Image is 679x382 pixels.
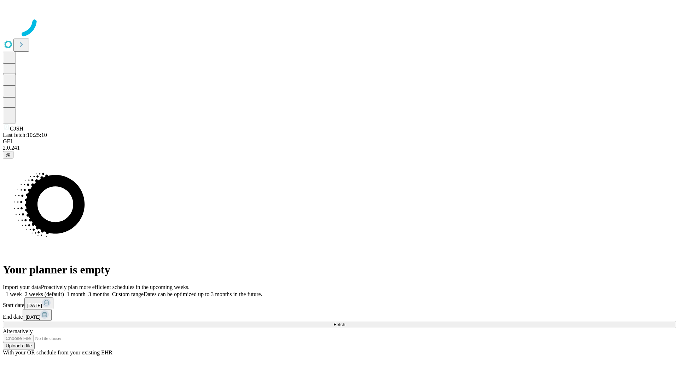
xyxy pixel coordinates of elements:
[3,321,676,328] button: Fetch
[6,291,22,297] span: 1 week
[41,284,190,290] span: Proactively plan more efficient schedules in the upcoming weeks.
[3,138,676,145] div: GEI
[3,151,13,158] button: @
[3,145,676,151] div: 2.0.241
[333,322,345,327] span: Fetch
[3,132,47,138] span: Last fetch: 10:25:10
[23,309,52,321] button: [DATE]
[10,126,23,132] span: GJSH
[27,303,42,308] span: [DATE]
[3,342,35,349] button: Upload a file
[6,152,11,157] span: @
[112,291,144,297] span: Custom range
[88,291,109,297] span: 3 months
[25,291,64,297] span: 2 weeks (default)
[3,349,112,355] span: With your OR schedule from your existing EHR
[3,297,676,309] div: Start date
[3,284,41,290] span: Import your data
[144,291,262,297] span: Dates can be optimized up to 3 months in the future.
[25,314,40,320] span: [DATE]
[3,309,676,321] div: End date
[3,263,676,276] h1: Your planner is empty
[67,291,86,297] span: 1 month
[3,328,33,334] span: Alternatively
[24,297,53,309] button: [DATE]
